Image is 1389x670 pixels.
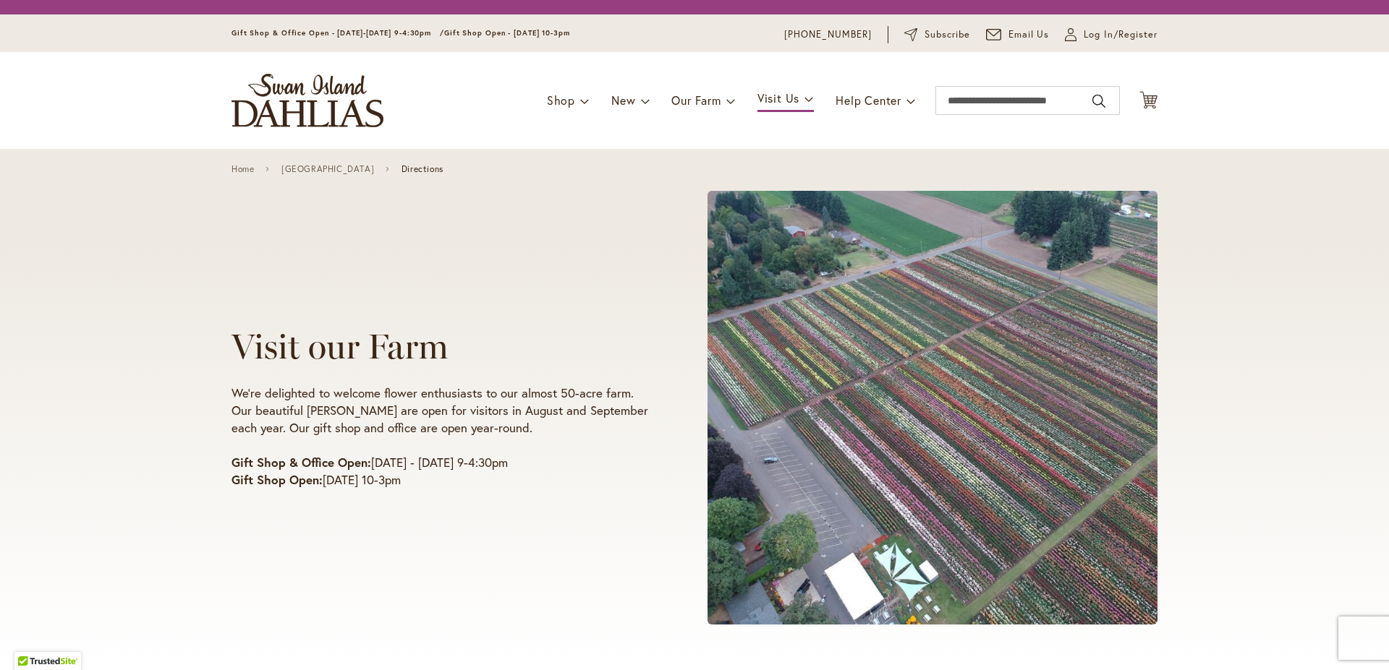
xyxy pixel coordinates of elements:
[231,327,653,366] h1: Visit our Farm
[1008,27,1050,42] span: Email Us
[231,385,653,437] p: We're delighted to welcome flower enthusiasts to our almost 50-acre farm. Our beautiful [PERSON_N...
[671,93,721,108] span: Our Farm
[1092,90,1105,113] button: Search
[904,27,970,42] a: Subscribe
[986,27,1050,42] a: Email Us
[925,27,970,42] span: Subscribe
[1065,27,1157,42] a: Log In/Register
[1084,27,1157,42] span: Log In/Register
[231,454,653,489] p: [DATE] - [DATE] 9-4:30pm [DATE] 10-3pm
[231,28,444,38] span: Gift Shop & Office Open - [DATE]-[DATE] 9-4:30pm /
[784,27,872,42] a: [PHONE_NUMBER]
[757,90,799,106] span: Visit Us
[547,93,575,108] span: Shop
[231,471,323,488] strong: Gift Shop Open:
[611,93,635,108] span: New
[281,164,374,174] a: [GEOGRAPHIC_DATA]
[231,164,254,174] a: Home
[836,93,901,108] span: Help Center
[231,74,383,127] a: store logo
[444,28,570,38] span: Gift Shop Open - [DATE] 10-3pm
[402,164,443,174] span: Directions
[231,454,371,471] strong: Gift Shop & Office Open:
